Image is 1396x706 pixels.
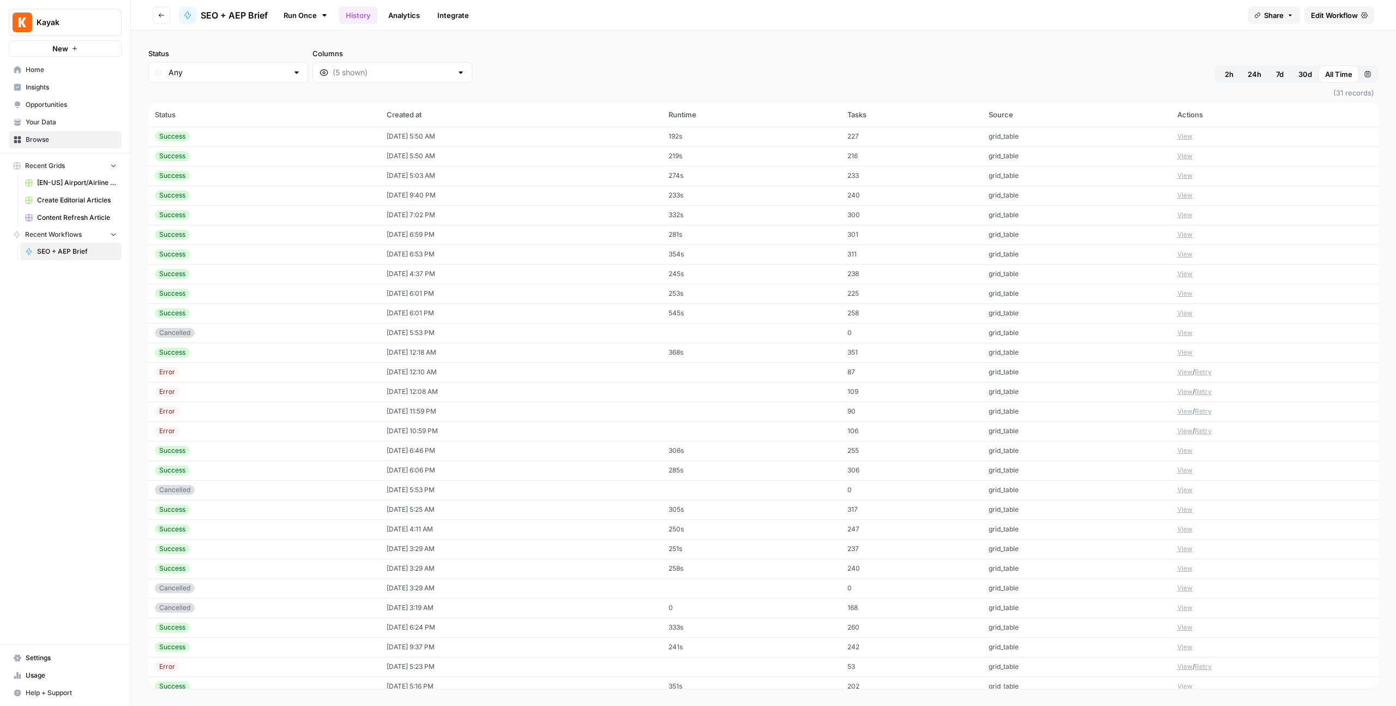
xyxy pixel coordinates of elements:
button: 7d [1268,65,1292,83]
td: 368s [662,343,841,362]
td: grid_table [982,284,1171,303]
a: SEO + AEP Brief [179,7,268,24]
td: [DATE] 6:06 PM [380,460,662,480]
div: Error [155,406,179,416]
span: (31 records) [148,83,1379,103]
span: SEO + AEP Brief [201,9,268,22]
td: 351 [841,343,982,362]
div: Error [155,387,179,397]
button: View [1177,485,1193,495]
div: Success [155,249,190,259]
td: [DATE] 5:53 PM [380,323,662,343]
button: View [1177,348,1193,357]
button: View [1177,131,1193,141]
button: View [1177,289,1193,298]
div: Success [155,289,190,298]
a: Usage [9,667,122,684]
button: 24h [1241,65,1268,83]
button: Workspace: Kayak [9,9,122,36]
button: View [1177,151,1193,161]
span: Settings [26,653,117,663]
span: SEO + AEP Brief [37,247,117,256]
td: [DATE] 6:01 PM [380,303,662,323]
td: 237 [841,539,982,559]
a: Create Editorial Articles [20,192,122,209]
td: grid_table [982,343,1171,362]
td: grid_table [982,519,1171,539]
button: View [1177,564,1193,573]
div: Cancelled [155,603,195,613]
div: Success [155,465,190,475]
td: 109 [841,382,982,402]
button: View [1177,406,1193,416]
input: (5 shown) [333,67,452,78]
td: [DATE] 5:50 AM [380,146,662,166]
td: [DATE] 3:29 AM [380,539,662,559]
td: grid_table [982,539,1171,559]
a: [EN-US] Airport/Airline Content Refresh [20,174,122,192]
div: Cancelled [155,328,195,338]
td: 0 [841,480,982,500]
td: grid_table [982,244,1171,264]
td: [DATE] 6:46 PM [380,441,662,460]
button: View [1177,662,1193,672]
td: / [1171,421,1379,441]
td: 253s [662,284,841,303]
td: 545s [662,303,841,323]
label: Columns [312,48,472,59]
td: 227 [841,127,982,146]
div: Success [155,544,190,554]
div: Success [155,210,190,220]
button: View [1177,230,1193,240]
button: View [1177,505,1193,514]
button: View [1177,446,1193,456]
span: Home [26,65,117,75]
button: Retry [1195,662,1212,672]
span: [EN-US] Airport/Airline Content Refresh [37,178,117,188]
td: / [1171,402,1379,421]
button: New [9,40,122,57]
td: 240 [841,559,982,578]
td: 251s [662,539,841,559]
button: 2h [1217,65,1241,83]
button: View [1177,681,1193,691]
button: View [1177,426,1193,436]
td: [DATE] 11:59 PM [380,402,662,421]
td: / [1171,657,1379,677]
td: grid_table [982,441,1171,460]
div: Cancelled [155,583,195,593]
button: View [1177,583,1193,593]
td: grid_table [982,637,1171,657]
td: 300 [841,205,982,225]
th: Actions [1171,103,1379,127]
td: 250s [662,519,841,539]
td: grid_table [982,559,1171,578]
th: Tasks [841,103,982,127]
td: [DATE] 5:03 AM [380,166,662,186]
div: Error [155,662,179,672]
a: Insights [9,79,122,96]
a: Edit Workflow [1304,7,1374,24]
button: Recent Grids [9,158,122,174]
td: [DATE] 12:10 AM [380,362,662,382]
td: grid_table [982,225,1171,244]
a: Content Refresh Article [20,209,122,226]
span: Browse [26,135,117,145]
td: 242 [841,637,982,657]
span: 7d [1276,69,1284,80]
td: grid_table [982,264,1171,284]
td: 305s [662,500,841,519]
span: Create Editorial Articles [37,195,117,205]
td: 53 [841,657,982,677]
td: [DATE] 5:50 AM [380,127,662,146]
span: Your Data [26,117,117,127]
span: Kayak [37,17,103,28]
td: grid_table [982,323,1171,343]
div: Error [155,367,179,377]
button: View [1177,524,1193,534]
td: [DATE] 6:53 PM [380,244,662,264]
button: 30d [1292,65,1319,83]
td: [DATE] 3:29 AM [380,559,662,578]
td: / [1171,382,1379,402]
button: Help + Support [9,684,122,702]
